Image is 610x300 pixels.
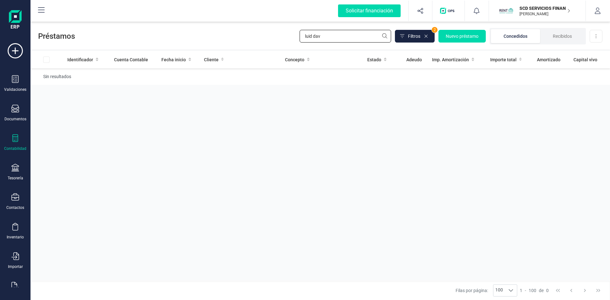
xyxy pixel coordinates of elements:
[436,1,461,21] button: Logo de OPS
[7,235,24,240] div: Inventario
[456,284,517,297] div: Filas por página:
[520,287,549,294] div: -
[438,30,486,43] button: Nuevo préstamo
[432,57,469,63] span: Imp. Amortización
[4,146,26,151] div: Contabilidad
[490,57,517,63] span: Importe total
[4,117,26,122] div: Documentos
[30,68,610,85] td: Sin resultados
[573,57,597,63] span: Capital vivo
[204,57,219,63] span: Cliente
[8,176,23,181] div: Tesorería
[395,30,435,43] button: Filtros
[8,264,23,269] div: Importar
[406,57,422,63] span: Adeudo
[539,287,544,294] span: de
[38,31,300,41] span: Préstamos
[6,205,24,210] div: Contactos
[493,285,505,296] span: 100
[497,1,578,21] button: SCSCD SERVICIOS FINANCIEROS SL[PERSON_NAME]
[519,11,570,17] p: [PERSON_NAME]
[499,4,513,18] img: SC
[9,10,22,30] img: Logo Finanedi
[338,4,401,17] div: Solicitar financiación
[592,284,604,297] button: Last Page
[330,1,408,21] button: Solicitar financiación
[300,30,391,43] input: Buscar...
[579,284,591,297] button: Next Page
[4,87,26,92] div: Validaciones
[446,33,478,39] span: Nuevo préstamo
[367,57,381,63] span: Estado
[546,287,549,294] span: 0
[114,57,148,63] span: Cuenta Contable
[491,29,540,43] li: Concedidos
[529,287,536,294] span: 100
[440,8,457,14] img: Logo de OPS
[67,57,93,63] span: Identificador
[540,29,585,43] li: Recibidos
[520,287,522,294] span: 1
[161,57,186,63] span: Fecha inicio
[285,57,304,63] span: Concepto
[519,5,570,11] p: SCD SERVICIOS FINANCIEROS SL
[408,33,420,39] span: Filtros
[432,27,437,33] span: 2
[565,284,577,297] button: Previous Page
[552,284,564,297] button: First Page
[537,57,560,63] span: Amortizado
